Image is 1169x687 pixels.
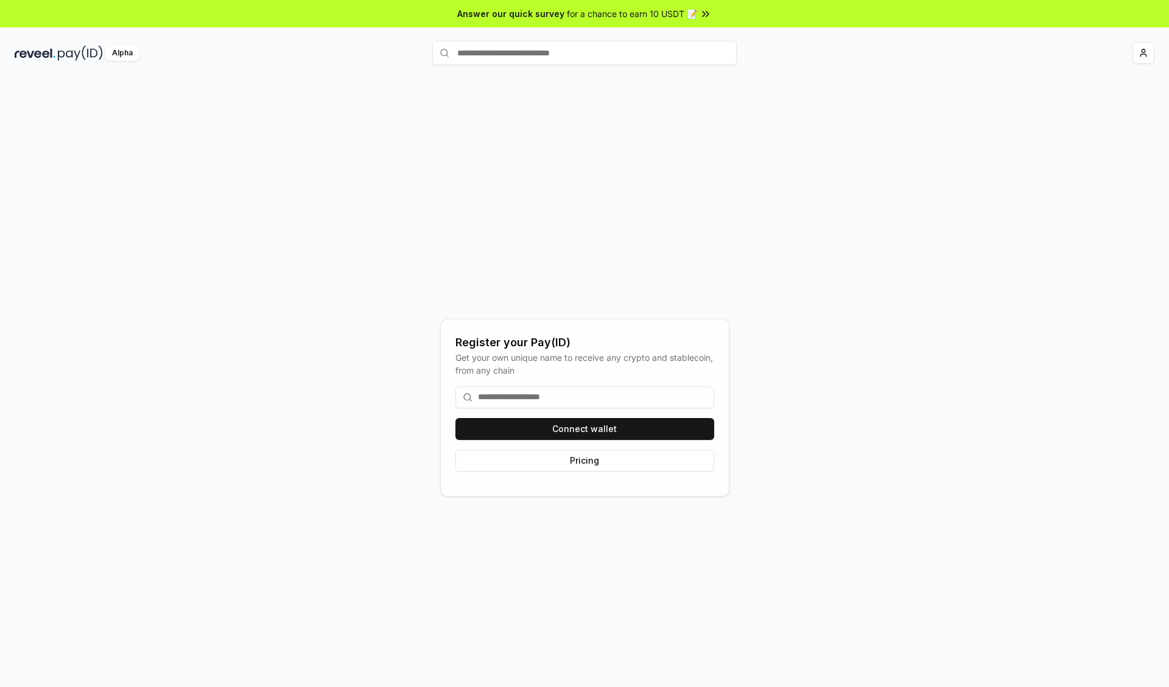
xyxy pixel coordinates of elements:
div: Get your own unique name to receive any crypto and stablecoin, from any chain [455,351,714,377]
button: Connect wallet [455,418,714,440]
div: Alpha [105,46,139,61]
img: reveel_dark [15,46,55,61]
button: Pricing [455,450,714,472]
div: Register your Pay(ID) [455,334,714,351]
span: for a chance to earn 10 USDT 📝 [567,7,697,20]
span: Answer our quick survey [457,7,564,20]
img: pay_id [58,46,103,61]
